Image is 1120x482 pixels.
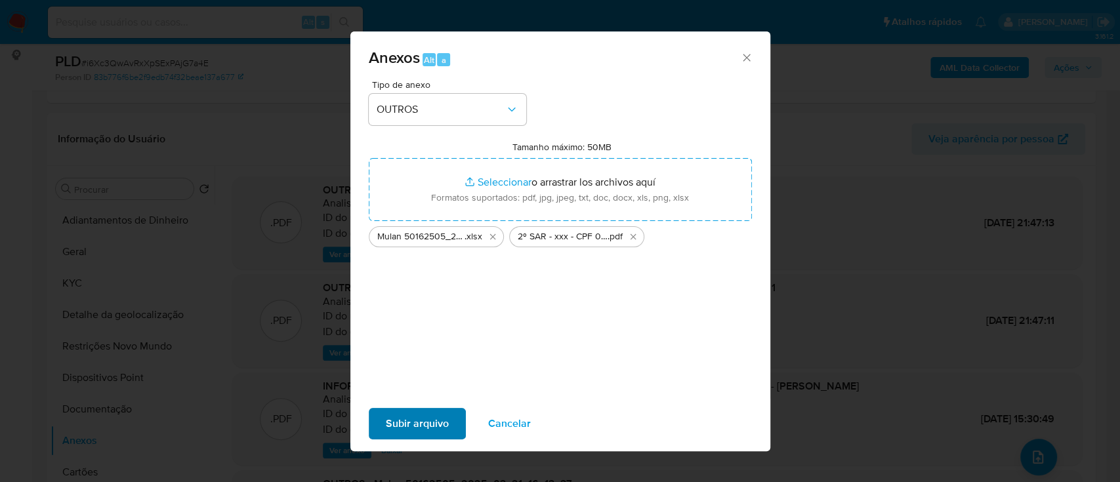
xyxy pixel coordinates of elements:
[625,229,641,245] button: Eliminar 2º SAR - xxx - CPF 01263456197 - PAULO VITOR RIBEIRO DOS SANTOS.pdf
[377,103,505,116] span: OUTROS
[471,408,548,439] button: Cancelar
[608,230,623,243] span: .pdf
[377,230,465,243] span: Mulan 50162505_2025_10_06_09_28_32
[369,46,420,69] span: Anexos
[372,80,529,89] span: Tipo de anexo
[386,409,449,438] span: Subir arquivo
[369,408,466,439] button: Subir arquivo
[465,230,482,243] span: .xlsx
[518,230,608,243] span: 2º SAR - xxx - CPF 01263456197 - [PERSON_NAME]
[740,51,752,63] button: Cerrar
[512,141,612,153] label: Tamanho máximo: 50MB
[424,54,434,66] span: Alt
[488,409,531,438] span: Cancelar
[442,54,446,66] span: a
[485,229,501,245] button: Eliminar Mulan 50162505_2025_10_06_09_28_32.xlsx
[369,94,526,125] button: OUTROS
[369,221,752,247] ul: Archivos seleccionados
